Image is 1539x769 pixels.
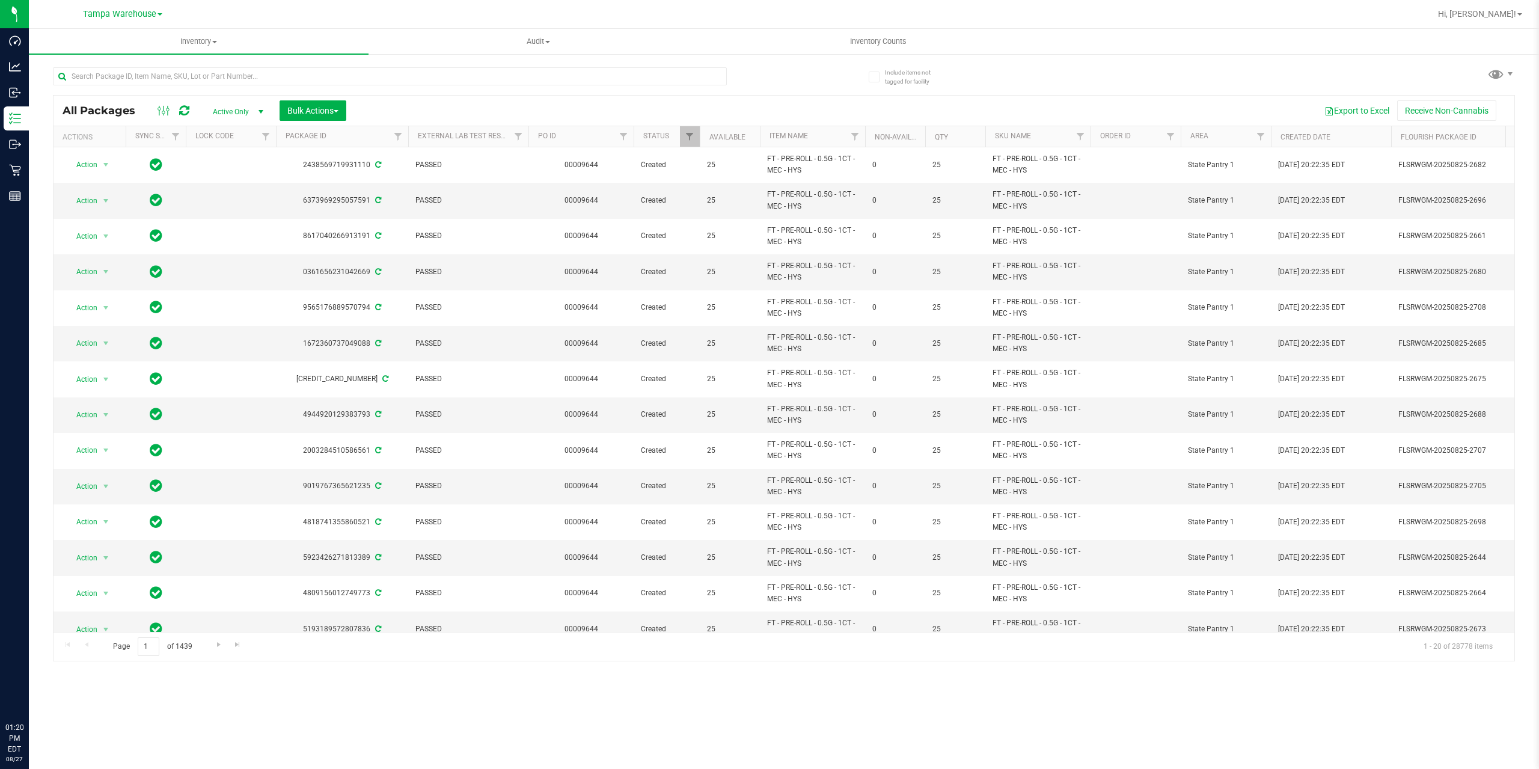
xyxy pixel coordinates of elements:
span: FT - PRE-ROLL - 0.5G - 1CT - MEC - HYS [767,546,858,569]
span: FT - PRE-ROLL - 0.5G - 1CT - MEC - HYS [767,189,858,212]
a: 00009644 [565,231,598,240]
span: In Sync [150,299,162,316]
span: Created [641,552,693,563]
a: Package ID [286,132,326,140]
span: 1 - 20 of 28778 items [1414,637,1502,655]
a: 00009644 [565,410,598,418]
span: 0 [872,587,918,599]
span: FT - PRE-ROLL - 0.5G - 1CT - MEC - HYS [993,617,1083,640]
a: 00009644 [565,589,598,597]
span: FT - PRE-ROLL - 0.5G - 1CT - MEC - HYS [767,617,858,640]
div: 9019767365621235 [274,480,410,492]
span: 25 [707,623,753,635]
span: 25 [932,302,978,313]
span: FT - PRE-ROLL - 0.5G - 1CT - MEC - HYS [993,296,1083,319]
span: Action [66,299,98,316]
a: 00009644 [565,161,598,169]
span: select [99,156,114,173]
span: 25 [932,409,978,420]
span: FT - PRE-ROLL - 0.5G - 1CT - MEC - HYS [993,332,1083,355]
span: 25 [932,552,978,563]
span: Sync from Compliance System [373,268,381,276]
a: Filter [680,126,700,147]
span: FT - PRE-ROLL - 0.5G - 1CT - MEC - HYS [767,367,858,390]
span: Include items not tagged for facility [885,68,945,86]
span: Created [641,587,693,599]
span: select [99,621,114,638]
span: 25 [707,338,753,349]
span: [DATE] 20:22:35 EDT [1278,266,1345,278]
div: 6373969295057591 [274,195,410,206]
span: State Pantry 1 [1188,623,1264,635]
span: 25 [932,373,978,385]
a: Flourish Package ID [1401,133,1476,141]
span: FT - PRE-ROLL - 0.5G - 1CT - MEC - HYS [767,403,858,426]
a: Filter [845,126,865,147]
span: In Sync [150,370,162,387]
a: Filter [1161,126,1181,147]
div: 1672360737049088 [274,338,410,349]
inline-svg: Analytics [9,61,21,73]
span: In Sync [150,156,162,173]
span: Sync from Compliance System [373,625,381,633]
a: 00009644 [565,625,598,633]
span: select [99,442,114,459]
span: Sync from Compliance System [381,375,388,383]
span: Action [66,228,98,245]
span: 25 [707,552,753,563]
span: Action [66,371,98,388]
span: In Sync [150,513,162,530]
span: State Pantry 1 [1188,159,1264,171]
a: Sync Status [135,132,182,140]
a: 00009644 [565,553,598,562]
span: FT - PRE-ROLL - 0.5G - 1CT - MEC - HYS [993,260,1083,283]
span: Created [641,195,693,206]
span: In Sync [150,227,162,244]
span: In Sync [150,406,162,423]
span: FT - PRE-ROLL - 0.5G - 1CT - MEC - HYS [767,296,858,319]
span: select [99,478,114,495]
span: 25 [707,480,753,492]
div: 4818741355860521 [274,516,410,528]
a: Created Date [1280,133,1330,141]
span: 25 [707,266,753,278]
span: Action [66,335,98,352]
span: [DATE] 20:22:35 EDT [1278,516,1345,528]
span: Created [641,445,693,456]
span: Created [641,409,693,420]
a: Order Id [1100,132,1131,140]
a: Filter [614,126,634,147]
span: FT - PRE-ROLL - 0.5G - 1CT - MEC - HYS [993,225,1083,248]
span: FLSRWGM-20250825-2644 [1398,552,1516,563]
a: Available [709,133,745,141]
span: Sync from Compliance System [373,518,381,526]
span: select [99,371,114,388]
span: State Pantry 1 [1188,480,1264,492]
a: 00009644 [565,196,598,204]
span: PASSED [415,266,521,278]
inline-svg: Retail [9,164,21,176]
span: Inventory [29,36,369,47]
a: Area [1190,132,1208,140]
span: [DATE] 20:22:35 EDT [1278,195,1345,206]
span: Bulk Actions [287,106,338,115]
span: 25 [932,587,978,599]
span: Created [641,516,693,528]
span: 25 [932,195,978,206]
span: In Sync [150,442,162,459]
span: 25 [707,195,753,206]
span: FT - PRE-ROLL - 0.5G - 1CT - MEC - HYS [993,189,1083,212]
span: State Pantry 1 [1188,373,1264,385]
span: 25 [707,516,753,528]
span: Sync from Compliance System [373,446,381,455]
a: Qty [935,133,948,141]
span: FT - PRE-ROLL - 0.5G - 1CT - MEC - HYS [993,546,1083,569]
span: 25 [707,587,753,599]
span: Sync from Compliance System [373,589,381,597]
span: FLSRWGM-20250825-2664 [1398,587,1516,599]
span: [DATE] 20:22:35 EDT [1278,552,1345,563]
span: Action [66,585,98,602]
span: Created [641,230,693,242]
span: Created [641,623,693,635]
span: 0 [872,409,918,420]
